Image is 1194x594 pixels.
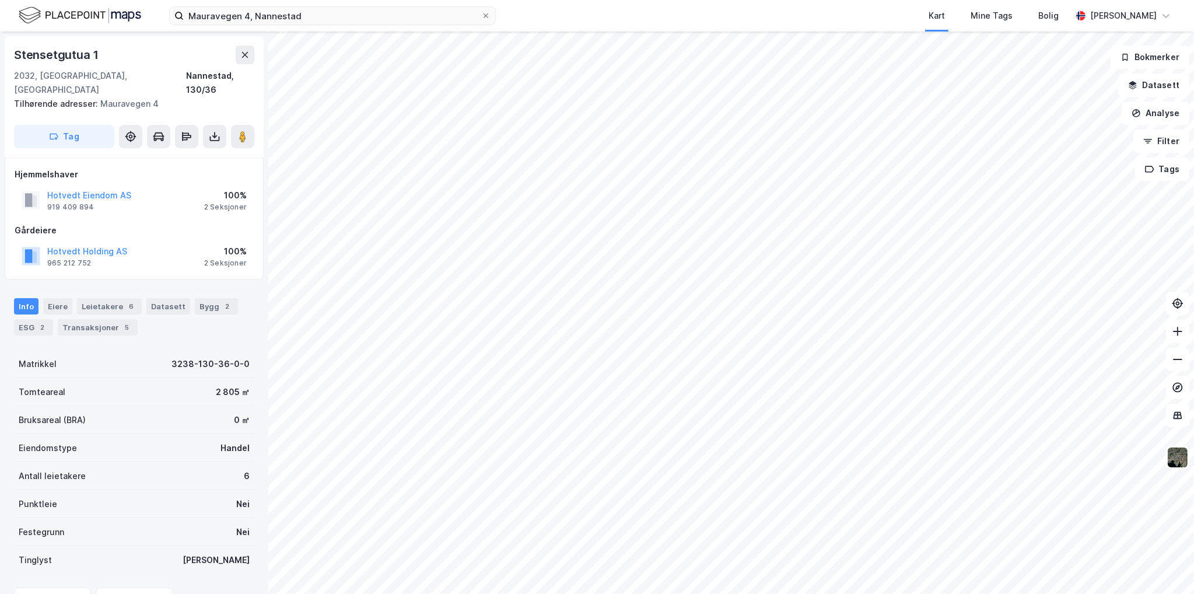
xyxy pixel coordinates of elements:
[929,9,945,23] div: Kart
[236,525,250,539] div: Nei
[204,258,247,268] div: 2 Seksjoner
[14,99,100,109] span: Tilhørende adresser:
[220,441,250,455] div: Handel
[19,413,86,427] div: Bruksareal (BRA)
[1167,446,1189,469] img: 9k=
[244,469,250,483] div: 6
[58,319,138,336] div: Transaksjoner
[171,357,250,371] div: 3238-130-36-0-0
[37,322,48,333] div: 2
[1090,9,1157,23] div: [PERSON_NAME]
[15,223,254,237] div: Gårdeiere
[184,7,481,25] input: Søk på adresse, matrikkel, gårdeiere, leietakere eller personer
[19,497,57,511] div: Punktleie
[19,553,52,567] div: Tinglyst
[204,244,247,258] div: 100%
[19,5,141,26] img: logo.f888ab2527a4732fd821a326f86c7f29.svg
[125,301,137,312] div: 6
[19,469,86,483] div: Antall leietakere
[19,385,65,399] div: Tomteareal
[1135,158,1189,181] button: Tags
[204,188,247,202] div: 100%
[47,258,91,268] div: 965 212 752
[222,301,233,312] div: 2
[234,413,250,427] div: 0 ㎡
[1136,538,1194,594] iframe: Chat Widget
[14,319,53,336] div: ESG
[14,298,38,315] div: Info
[1111,46,1189,69] button: Bokmerker
[77,298,142,315] div: Leietakere
[236,497,250,511] div: Nei
[121,322,133,333] div: 5
[14,46,101,64] div: Stensetgutua 1
[19,525,64,539] div: Festegrunn
[47,202,94,212] div: 919 409 894
[183,553,250,567] div: [PERSON_NAME]
[204,202,247,212] div: 2 Seksjoner
[1038,9,1059,23] div: Bolig
[43,298,72,315] div: Eiere
[146,298,190,315] div: Datasett
[1133,130,1189,153] button: Filter
[15,167,254,181] div: Hjemmelshaver
[14,125,114,148] button: Tag
[14,97,245,111] div: Mauravegen 4
[14,69,186,97] div: 2032, [GEOGRAPHIC_DATA], [GEOGRAPHIC_DATA]
[195,298,238,315] div: Bygg
[1122,102,1189,125] button: Analyse
[186,69,254,97] div: Nannestad, 130/36
[19,357,57,371] div: Matrikkel
[971,9,1013,23] div: Mine Tags
[19,441,77,455] div: Eiendomstype
[216,385,250,399] div: 2 805 ㎡
[1118,74,1189,97] button: Datasett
